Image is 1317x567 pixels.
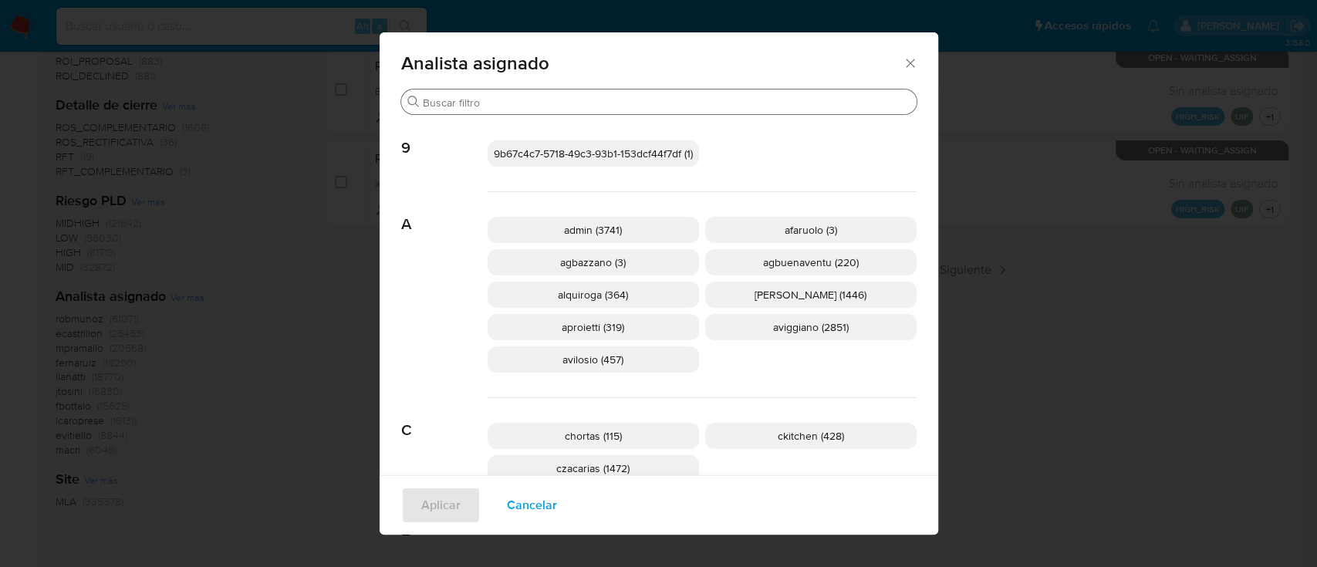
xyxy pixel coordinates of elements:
div: afaruolo (3) [705,217,917,243]
div: aproietti (319) [488,314,699,340]
button: Buscar [407,96,420,108]
div: avilosio (457) [488,346,699,373]
span: agbazzano (3) [560,255,626,270]
input: Buscar filtro [423,96,910,110]
div: agbuenaventu (220) [705,249,917,275]
span: alquiroga (364) [558,287,628,302]
span: aviggiano (2851) [773,319,849,335]
span: Cancelar [507,488,557,522]
button: Cancelar [487,487,577,524]
span: ckitchen (428) [778,428,844,444]
div: alquiroga (364) [488,282,699,308]
div: chortas (115) [488,423,699,449]
span: 9b67c4c7-5718-49c3-93b1-153dcf44f7df (1) [494,146,693,161]
span: [PERSON_NAME] (1446) [755,287,866,302]
span: A [401,192,488,234]
div: ckitchen (428) [705,423,917,449]
div: aviggiano (2851) [705,314,917,340]
div: admin (3741) [488,217,699,243]
span: C [401,398,488,440]
span: afaruolo (3) [785,222,837,238]
button: Cerrar [903,56,917,69]
span: chortas (115) [565,428,622,444]
div: [PERSON_NAME] (1446) [705,282,917,308]
span: avilosio (457) [562,352,623,367]
span: aproietti (319) [562,319,624,335]
span: Analista asignado [401,54,903,73]
span: agbuenaventu (220) [763,255,859,270]
span: 9 [401,116,488,157]
span: admin (3741) [564,222,622,238]
div: czacarias (1472) [488,455,699,481]
div: agbazzano (3) [488,249,699,275]
div: 9b67c4c7-5718-49c3-93b1-153dcf44f7df (1) [488,140,699,167]
span: czacarias (1472) [556,461,630,476]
